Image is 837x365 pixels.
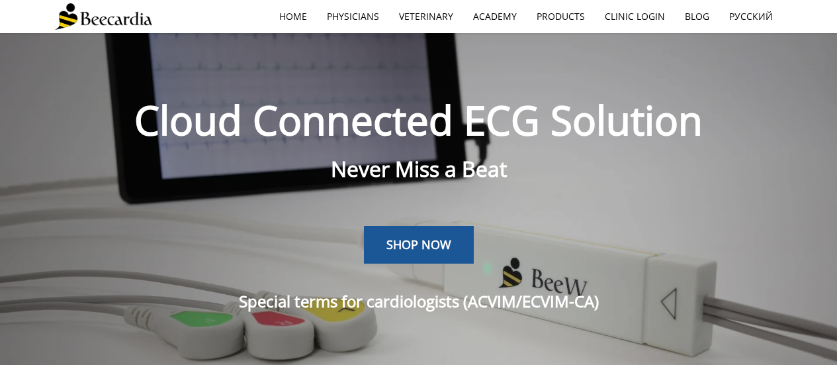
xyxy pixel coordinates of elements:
[527,1,595,32] a: Products
[386,236,451,252] span: SHOP NOW
[331,154,507,183] span: Never Miss a Beat
[675,1,719,32] a: Blog
[463,1,527,32] a: Academy
[269,1,317,32] a: home
[317,1,389,32] a: Physicians
[364,226,474,264] a: SHOP NOW
[389,1,463,32] a: Veterinary
[719,1,783,32] a: Русский
[595,1,675,32] a: Clinic Login
[55,3,152,30] img: Beecardia
[239,290,599,312] span: Special terms for cardiologists (ACVIM/ECVIM-CA)
[134,93,703,147] span: Cloud Connected ECG Solution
